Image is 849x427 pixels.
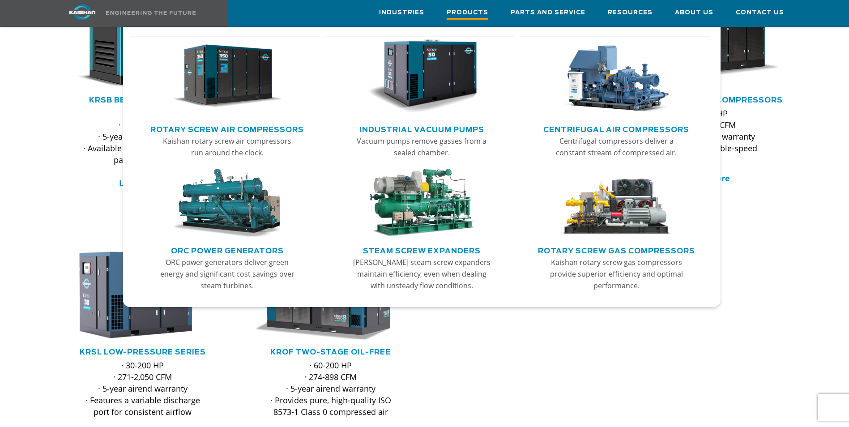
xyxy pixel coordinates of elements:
p: Kaishan rotary screw air compressors run around the clock. [158,135,297,158]
a: KRSL Low-Pressure Series [80,349,206,356]
span: Products [447,8,488,20]
p: Centrifugal compressors deliver a constant stream of compressed air. [546,135,686,158]
img: kaishan logo [49,4,116,20]
a: KROF TWO-STAGE OIL-FREE [270,349,391,356]
div: krsl30 [63,249,222,341]
p: Kaishan rotary screw gas compressors provide superior efficiency and optimal performance. [546,256,686,291]
a: Resources [608,0,653,25]
img: thumb-Rotary-Screw-Air-Compressors [172,39,282,114]
img: thumb-Industrial-Vacuum-Pumps [367,39,477,114]
p: ORC power generators deliver green energy and significant cost savings over steam turbines. [158,256,297,291]
a: Parts and Service [511,0,585,25]
a: ORC Power Generators [171,243,284,256]
a: Rotary Screw Air Compressors [150,122,304,135]
p: · 5-50 HP · 12-223 CFM · 5-year airend warranty · Available tank-mounted with a packaged dryer [81,107,205,189]
img: thumb-ORC-Power-Generators [172,169,282,238]
a: About Us [675,0,713,25]
a: Rotary Screw Gas Compressors [538,243,695,256]
span: Parts and Service [511,8,585,18]
a: Contact Us [736,0,784,25]
img: thumb-Rotary-Screw-Gas-Compressors [561,169,671,238]
img: thumb-Centrifugal-Air-Compressors [561,39,671,114]
a: Industrial Vacuum Pumps [359,122,484,135]
p: · 30-200 HP · 271-2,050 CFM · 5-year airend warranty · Features a variable discharge port for con... [81,359,205,418]
a: KRSB Belt Drive Series [89,97,196,104]
span: Resources [608,8,653,18]
a: Products [447,0,488,26]
span: Industries [379,8,424,18]
span: Contact Us [736,8,784,18]
a: Steam Screw Expanders [363,243,481,256]
span: About Us [675,8,713,18]
a: Industries [379,0,424,25]
img: thumb-Steam-Screw-Expanders [367,169,477,238]
p: Vacuum pumps remove gasses from a sealed chamber. [352,135,491,158]
a: Learn more [119,178,166,188]
img: Engineering the future [106,11,196,15]
a: Centrifugal Air Compressors [543,122,689,135]
p: · 60-200 HP · 274-898 CFM · 5-year airend warranty · Provides pure, high-quality ISO 8573-1 Class... [269,359,393,418]
p: [PERSON_NAME] steam screw expanders maintain efficiency, even when dealing with unsteady flow con... [352,256,491,291]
